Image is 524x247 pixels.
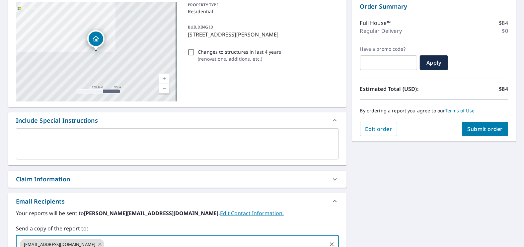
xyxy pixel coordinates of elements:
p: $84 [499,19,508,27]
span: Edit order [365,125,392,133]
a: Current Level 17, Zoom Out [159,84,169,93]
p: $84 [499,85,508,93]
a: Terms of Use [445,107,475,114]
p: BUILDING ID [188,24,213,30]
p: PROPERTY TYPE [188,2,336,8]
span: Submit order [468,125,503,133]
div: Claim Information [16,175,70,184]
div: Dropped pin, building 1, Residential property, 219 N Mccomas St Wichita, KS 67203 [87,30,105,51]
a: Current Level 17, Zoom In [159,74,169,84]
p: Estimated Total (USD): [360,85,434,93]
div: Claim Information [8,171,347,188]
p: Changes to structures in last 4 years [198,48,281,55]
p: By ordering a report you agree to our [360,108,508,114]
b: [PERSON_NAME][EMAIL_ADDRESS][DOMAIN_NAME]. [84,210,220,217]
button: Submit order [462,122,508,136]
p: [STREET_ADDRESS][PERSON_NAME] [188,31,336,38]
p: Full House™ [360,19,391,27]
div: Email Recipients [16,197,65,206]
div: Include Special Instructions [8,112,347,128]
button: Apply [420,55,448,70]
div: Include Special Instructions [16,116,98,125]
p: Residential [188,8,336,15]
p: Order Summary [360,2,508,11]
button: Edit order [360,122,398,136]
div: Email Recipients [8,193,347,209]
p: Regular Delivery [360,27,402,35]
p: ( renovations, additions, etc. ) [198,55,281,62]
label: Send a copy of the report to: [16,224,339,232]
p: $0 [502,27,508,35]
label: Have a promo code? [360,46,417,52]
a: EditContactInfo [220,210,284,217]
label: Your reports will be sent to [16,209,339,217]
span: Apply [425,59,443,66]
